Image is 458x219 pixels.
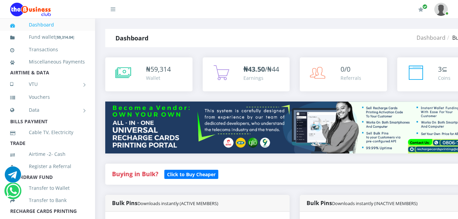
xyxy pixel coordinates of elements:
span: /₦44 [243,65,279,74]
span: 3 [438,65,442,74]
i: Renew/Upgrade Subscription [418,7,423,12]
a: ₦43.50/₦44 Earnings [203,57,290,91]
strong: Bulk Pins [307,199,418,207]
div: ⊆ [438,64,451,74]
small: Downloads instantly (ACTIVE MEMBERS) [138,200,218,206]
a: Chat for support [5,171,21,183]
b: 59,314.04 [57,35,73,40]
span: Renew/Upgrade Subscription [422,4,427,9]
a: 0/0 Referrals [300,57,387,91]
a: VTU [10,76,85,93]
a: Click to Buy Cheaper [164,170,218,178]
a: Transfer to Bank [10,193,85,208]
a: Cable TV, Electricity [10,125,85,140]
strong: Bulk Pins [112,199,218,207]
strong: Buying in Bulk? [112,170,158,178]
a: ₦59,314 Wallet [105,57,193,91]
b: ₦43.50 [243,65,265,74]
a: Transactions [10,42,85,57]
strong: Dashboard [115,34,148,42]
div: Coins [438,74,451,81]
a: Register a Referral [10,159,85,174]
b: Click to Buy Cheaper [167,171,216,178]
a: Chat for support [6,188,20,199]
small: [ ] [55,35,74,40]
img: User [434,3,448,16]
a: Fund wallet[59,314.04] [10,29,85,45]
a: Dashboard [10,17,85,33]
div: Earnings [243,74,279,81]
a: Transfer to Wallet [10,180,85,196]
a: Miscellaneous Payments [10,54,85,70]
small: Downloads instantly (INACTIVE MEMBERS) [332,200,418,206]
div: Referrals [341,74,361,81]
span: 59,314 [150,65,171,74]
img: Logo [10,3,51,16]
div: ₦ [146,64,171,74]
a: Vouchers [10,89,85,105]
a: Airtime -2- Cash [10,146,85,162]
div: Wallet [146,74,171,81]
a: Dashboard [417,34,445,41]
span: 0/0 [341,65,350,74]
a: Data [10,102,85,118]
